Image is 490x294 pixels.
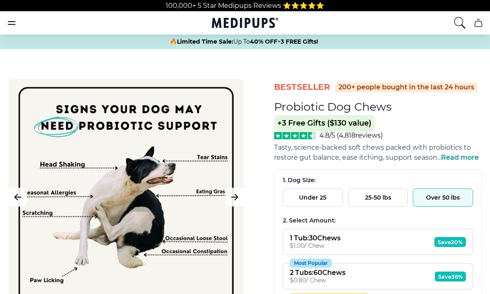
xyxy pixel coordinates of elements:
[225,188,244,206] button: Next Image
[7,18,17,28] button: burger-menu
[335,82,478,92] div: 200+ people bought in the last 24 hours
[274,100,392,114] h1: Probiotic Dog Chews
[434,237,466,247] span: Save 20%
[319,131,383,139] span: 4.8/5 ( 4,818 reviews)
[290,269,345,277] div: 2 Tubs : 60 Chews
[290,242,341,250] div: $ 1.00 / Chew
[212,17,278,31] a: Medipups
[348,188,408,207] button: 25-50 lbs
[437,153,479,161] span: ...
[468,13,488,33] button: cart
[290,277,345,284] div: $ 0.80 / Chew
[274,82,330,93] span: BestSeller
[274,143,471,151] span: Tasty, science-backed soft chews packed with probiotics to
[274,153,437,161] span: restore gut balance, ease itching, support season
[283,188,343,207] button: Under 25
[283,263,473,289] button: Most Popular2 Tubs:60Chews$0.80/ ChewSave36%
[290,234,341,242] div: 1 Tub : 30 Chews
[274,115,375,131] span: +3 Free Gifts ($130 value)
[290,259,332,268] div: Most Popular
[283,229,473,255] button: 1 Tub:30Chews$1.00/ ChewSave20%
[435,272,466,282] span: Save 36%
[283,217,473,225] div: 2. Select Amount:
[283,176,473,184] div: 1. Dog Size:
[170,37,318,46] span: 🔥 Up To +
[453,16,466,30] button: search
[413,188,473,207] button: Over 50 lbs
[8,188,27,206] button: Previous Image
[274,132,316,139] img: Stars - 4.8
[441,153,479,161] span: Read more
